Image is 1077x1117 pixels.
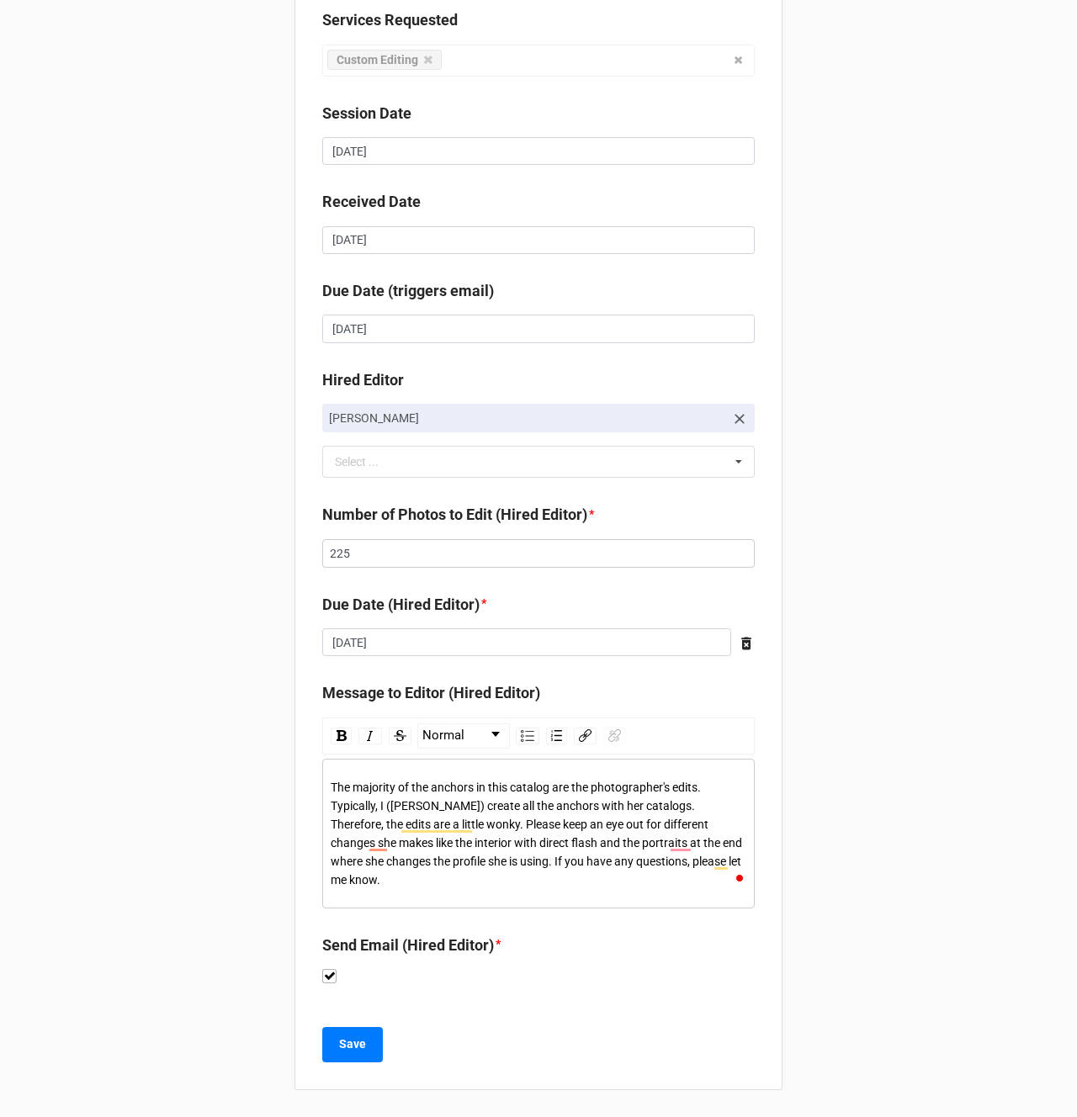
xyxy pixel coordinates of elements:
div: Bold [331,728,352,744]
div: rdw-block-control [415,723,512,749]
div: rdw-toolbar [322,717,755,754]
a: Block Type [418,724,509,748]
button: Save [322,1027,383,1062]
label: Hired Editor [322,368,404,392]
div: Unlink [603,728,626,744]
input: Date [322,137,755,166]
div: Select ... [331,453,403,472]
b: Save [339,1035,366,1053]
div: rdw-link-control [570,723,629,749]
div: rdw-dropdown [417,723,510,749]
label: Due Date (triggers email) [322,279,494,303]
input: Date [322,226,755,255]
input: Date [322,628,731,657]
div: rdw-wrapper [322,717,755,908]
label: Number of Photos to Edit (Hired Editor) [322,503,587,527]
label: Session Date [322,102,411,125]
input: Date [322,315,755,343]
label: Message to Editor (Hired Editor) [322,681,540,705]
label: Due Date (Hired Editor) [322,593,480,617]
label: Send Email (Hired Editor) [322,934,494,957]
div: To enrich screen reader interactions, please activate Accessibility in Grammarly extension settings [331,778,747,889]
div: Strikethrough [389,728,411,744]
div: Unordered [516,728,539,744]
div: Ordered [546,728,567,744]
div: rdw-inline-control [327,723,415,749]
label: Services Requested [322,8,458,32]
span: The majority of the anchors in this catalog are the photographer's edits. Typically, I ([PERSON_N... [331,781,745,887]
div: Italic [358,728,382,744]
span: Normal [422,726,464,746]
div: Link [574,728,597,744]
label: Received Date [322,190,421,214]
p: [PERSON_NAME] [329,410,724,426]
div: rdw-list-control [512,723,570,749]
